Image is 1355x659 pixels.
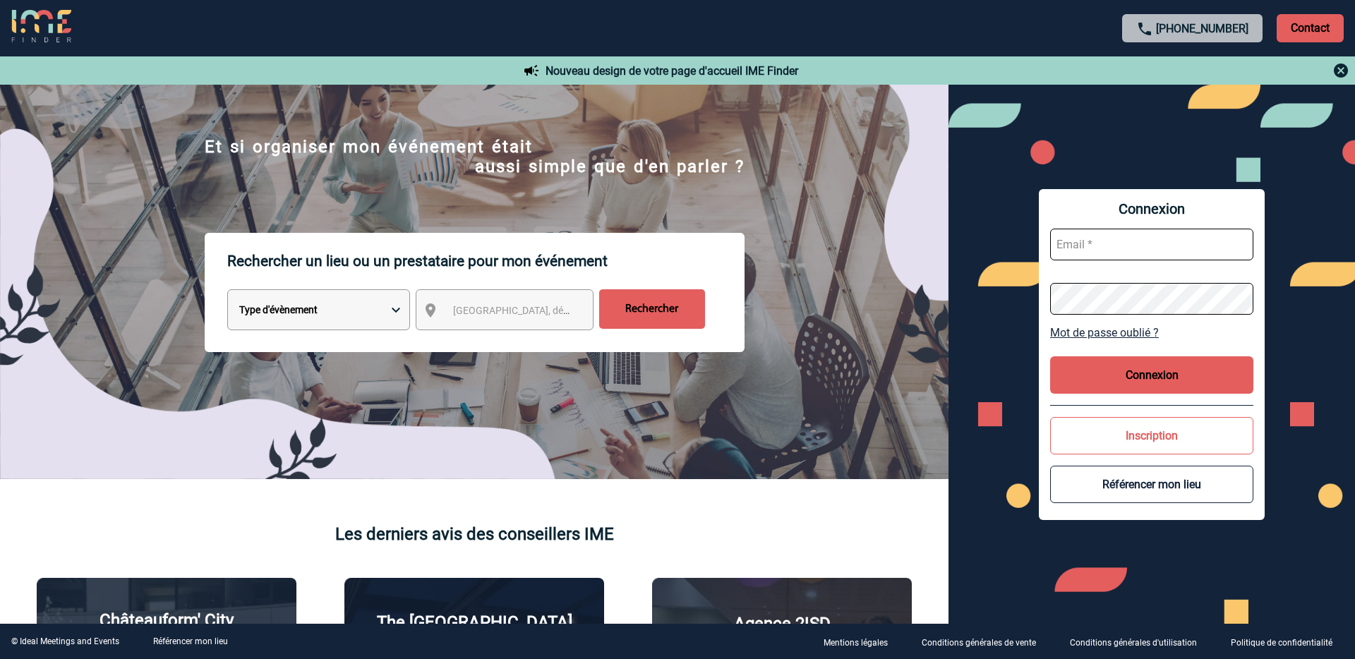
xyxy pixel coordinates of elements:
input: Email * [1050,229,1253,260]
span: [GEOGRAPHIC_DATA], département, région... [453,305,649,316]
a: Référencer mon lieu [153,636,228,646]
p: Agence 2ISD [734,614,831,634]
p: The [GEOGRAPHIC_DATA] [377,612,572,632]
input: Rechercher [599,289,705,329]
img: call-24-px.png [1136,20,1153,37]
a: Mot de passe oublié ? [1050,326,1253,339]
p: Rechercher un lieu ou un prestataire pour mon événement [227,233,745,289]
a: Mentions légales [812,635,910,648]
p: Politique de confidentialité [1231,638,1332,648]
span: Connexion [1050,200,1253,217]
a: Politique de confidentialité [1219,635,1355,648]
button: Référencer mon lieu [1050,466,1253,503]
p: Mentions légales [824,638,888,648]
a: Conditions générales de vente [910,635,1059,648]
div: © Ideal Meetings and Events [11,636,119,646]
a: Conditions générales d'utilisation [1059,635,1219,648]
p: Châteauform' City [GEOGRAPHIC_DATA] [48,610,285,650]
p: Conditions générales d'utilisation [1070,638,1197,648]
button: Connexion [1050,356,1253,394]
p: Conditions générales de vente [922,638,1036,648]
a: [PHONE_NUMBER] [1156,22,1248,35]
p: Contact [1277,14,1344,42]
button: Inscription [1050,417,1253,454]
